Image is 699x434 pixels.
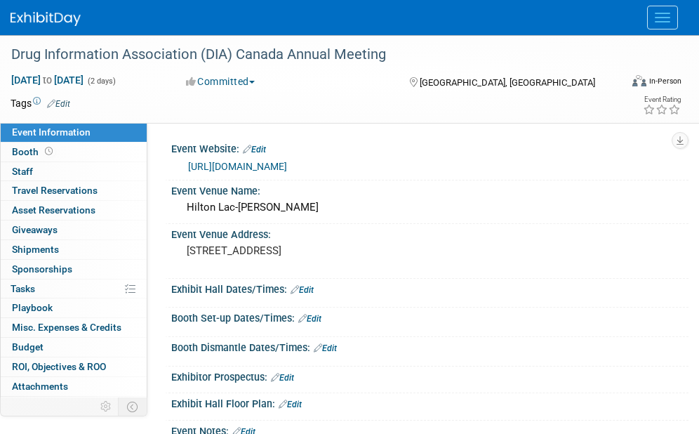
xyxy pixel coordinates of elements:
[647,6,678,29] button: Menu
[171,180,688,198] div: Event Venue Name:
[1,123,147,142] a: Event Information
[171,337,688,355] div: Booth Dismantle Dates/Times:
[42,146,55,157] span: Booth not reserved yet
[1,143,147,162] a: Booth
[1,357,147,376] a: ROI, Objectives & ROO
[291,285,314,295] a: Edit
[1,201,147,220] a: Asset Reservations
[648,76,681,86] div: In-Person
[12,224,58,235] span: Giveaways
[187,244,371,257] pre: [STREET_ADDRESS]
[41,74,54,86] span: to
[578,73,681,94] div: Event Format
[1,181,147,200] a: Travel Reservations
[12,302,53,313] span: Playbook
[1,240,147,259] a: Shipments
[86,77,116,86] span: (2 days)
[171,279,688,297] div: Exhibit Hall Dates/Times:
[11,12,81,26] img: ExhibitDay
[12,166,33,177] span: Staff
[171,224,688,242] div: Event Venue Address:
[12,263,72,275] span: Sponsorships
[12,204,95,216] span: Asset Reservations
[420,77,595,88] span: [GEOGRAPHIC_DATA], [GEOGRAPHIC_DATA]
[181,74,260,88] button: Committed
[11,96,70,110] td: Tags
[243,145,266,154] a: Edit
[1,280,147,298] a: Tasks
[1,260,147,279] a: Sponsorships
[12,322,121,333] span: Misc. Expenses & Credits
[632,75,646,86] img: Format-Inperson.png
[314,343,337,353] a: Edit
[271,373,294,383] a: Edit
[171,138,688,157] div: Event Website:
[1,298,147,317] a: Playbook
[11,283,35,294] span: Tasks
[12,341,44,353] span: Budget
[119,397,147,416] td: Toggle Event Tabs
[171,393,688,412] div: Exhibit Hall Floor Plan:
[12,361,106,372] span: ROI, Objectives & ROO
[12,126,91,138] span: Event Information
[171,367,688,385] div: Exhibitor Prospectus:
[94,397,119,416] td: Personalize Event Tab Strip
[6,42,614,67] div: Drug Information Association (DIA) Canada Annual Meeting
[1,377,147,396] a: Attachments
[47,99,70,109] a: Edit
[11,74,84,86] span: [DATE] [DATE]
[1,162,147,181] a: Staff
[12,146,55,157] span: Booth
[12,244,59,255] span: Shipments
[279,400,302,409] a: Edit
[188,161,287,172] a: [URL][DOMAIN_NAME]
[1,338,147,357] a: Budget
[1,221,147,239] a: Giveaways
[182,197,678,218] div: Hilton Lac-[PERSON_NAME]
[12,185,98,196] span: Travel Reservations
[171,308,688,326] div: Booth Set-up Dates/Times:
[1,318,147,337] a: Misc. Expenses & Credits
[298,314,321,324] a: Edit
[12,381,68,392] span: Attachments
[643,96,681,103] div: Event Rating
